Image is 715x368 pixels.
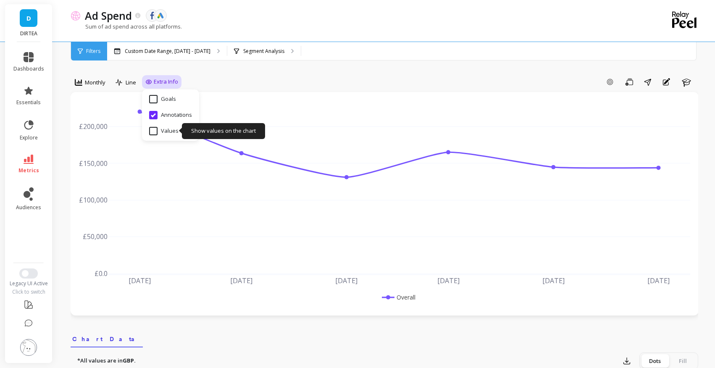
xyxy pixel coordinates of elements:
[148,12,156,19] img: api.fb.svg
[5,280,53,287] div: Legacy UI Active
[85,79,105,87] span: Monthly
[72,335,141,343] span: Chart Data
[16,204,41,211] span: audiences
[5,289,53,295] div: Click to switch
[13,30,44,37] p: DIRTEA
[13,66,44,72] span: dashboards
[77,357,136,365] p: *All values are in
[154,78,178,86] span: Extra Info
[71,23,182,30] p: Sum of ad spend across all platforms.
[86,48,100,55] span: Filters
[641,354,669,368] div: Dots
[20,134,38,141] span: explore
[669,354,697,368] div: Fill
[20,339,37,356] img: profile picture
[71,328,698,347] nav: Tabs
[26,13,31,23] span: D
[243,48,284,55] p: Segment Analysis
[157,12,164,19] img: api.google.svg
[85,8,132,23] p: Ad Spend
[125,48,210,55] p: Custom Date Range, [DATE] - [DATE]
[71,11,81,21] img: header icon
[18,167,39,174] span: metrics
[19,268,38,279] button: Switch to New UI
[123,357,136,364] strong: GBP.
[126,79,136,87] span: Line
[16,99,41,106] span: essentials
